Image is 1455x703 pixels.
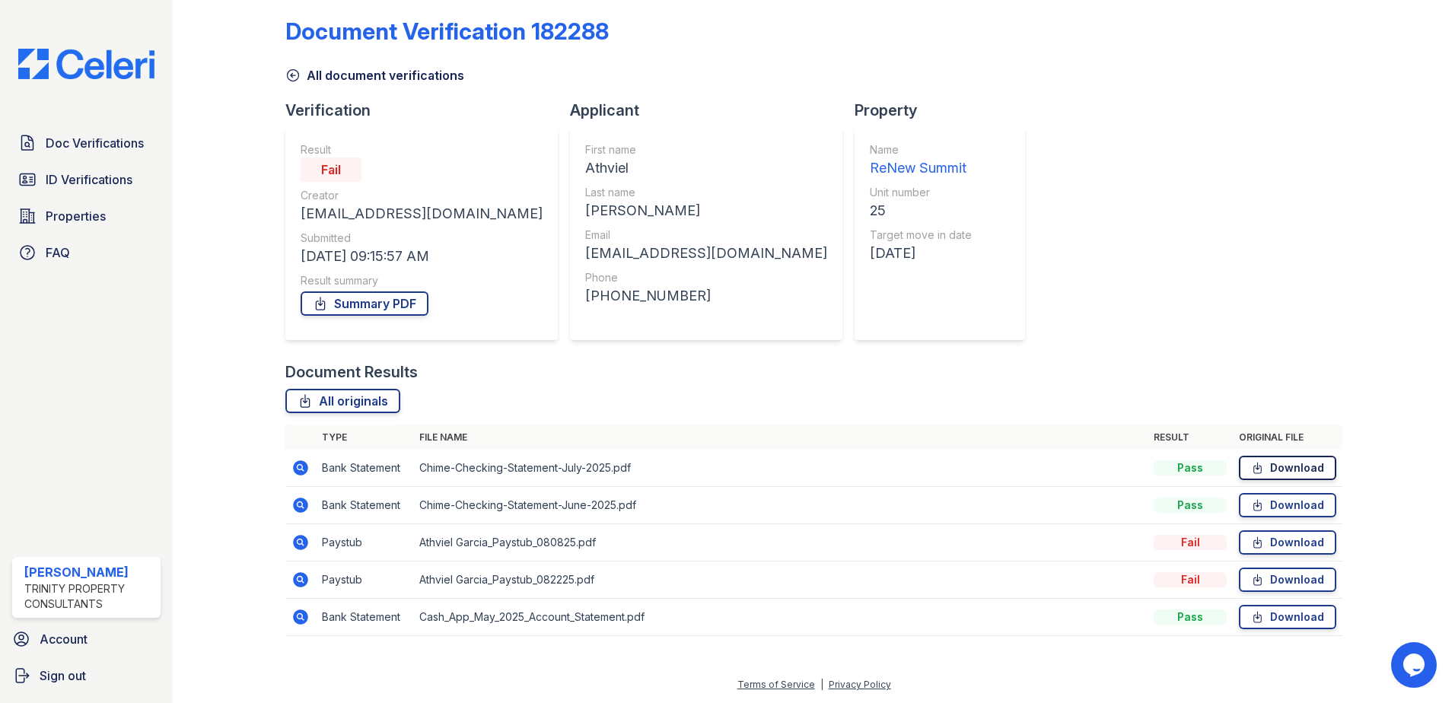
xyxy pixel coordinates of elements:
div: Pass [1154,609,1227,625]
div: Submitted [301,231,543,246]
div: Target move in date [870,227,972,243]
td: Paystub [316,561,413,599]
td: Athviel Garcia_Paystub_082225.pdf [413,561,1148,599]
a: Properties [12,201,161,231]
div: | [820,679,823,690]
a: Download [1239,568,1336,592]
div: Name [870,142,972,157]
span: FAQ [46,243,70,262]
a: FAQ [12,237,161,268]
a: ID Verifications [12,164,161,195]
div: [EMAIL_ADDRESS][DOMAIN_NAME] [585,243,827,264]
div: Result [301,142,543,157]
div: [PHONE_NUMBER] [585,285,827,307]
div: Unit number [870,185,972,200]
div: Pass [1154,498,1227,513]
td: Bank Statement [316,450,413,487]
td: Chime-Checking-Statement-July-2025.pdf [413,450,1148,487]
div: ReNew Summit [870,157,972,179]
span: Properties [46,207,106,225]
div: Pass [1154,460,1227,476]
div: [PERSON_NAME] [24,563,154,581]
a: Account [6,624,167,654]
th: Result [1148,425,1233,450]
td: Athviel Garcia_Paystub_080825.pdf [413,524,1148,561]
a: All document verifications [285,66,464,84]
div: Document Results [285,361,418,383]
a: Terms of Service [737,679,815,690]
span: ID Verifications [46,170,132,189]
span: Sign out [40,666,86,685]
td: Paystub [316,524,413,561]
a: All originals [285,389,400,413]
div: Fail [1154,535,1227,550]
td: Chime-Checking-Statement-June-2025.pdf [413,487,1148,524]
div: Property [855,100,1037,121]
th: File name [413,425,1148,450]
div: [DATE] 09:15:57 AM [301,246,543,267]
div: Verification [285,100,570,121]
a: Sign out [6,660,167,691]
a: Download [1239,493,1336,517]
td: Cash_App_May_2025_Account_Statement.pdf [413,599,1148,636]
td: Bank Statement [316,487,413,524]
a: Download [1239,530,1336,555]
td: Bank Statement [316,599,413,636]
img: CE_Logo_Blue-a8612792a0a2168367f1c8372b55b34899dd931a85d93a1a3d3e32e68fde9ad4.png [6,49,167,79]
a: Summary PDF [301,291,428,316]
a: Privacy Policy [829,679,891,690]
span: Account [40,630,88,648]
span: Doc Verifications [46,134,144,152]
div: First name [585,142,827,157]
div: Email [585,227,827,243]
div: Result summary [301,273,543,288]
div: Last name [585,185,827,200]
iframe: chat widget [1391,642,1440,688]
div: Creator [301,188,543,203]
div: Phone [585,270,827,285]
a: Download [1239,456,1336,480]
a: Name ReNew Summit [870,142,972,179]
div: Trinity Property Consultants [24,581,154,612]
div: [EMAIL_ADDRESS][DOMAIN_NAME] [301,203,543,224]
div: Document Verification 182288 [285,17,609,45]
div: Fail [301,157,361,182]
div: Fail [1154,572,1227,587]
a: Doc Verifications [12,128,161,158]
div: 25 [870,200,972,221]
a: Download [1239,605,1336,629]
div: Athviel [585,157,827,179]
div: [PERSON_NAME] [585,200,827,221]
div: [DATE] [870,243,972,264]
th: Original file [1233,425,1342,450]
div: Applicant [570,100,855,121]
th: Type [316,425,413,450]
